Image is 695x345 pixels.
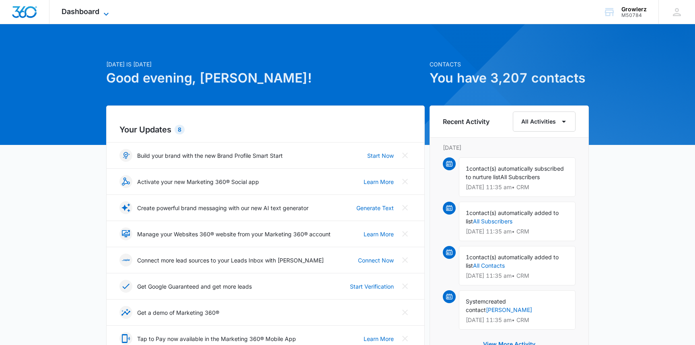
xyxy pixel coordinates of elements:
h2: Your Updates [119,124,411,136]
button: Close [399,175,411,188]
a: Generate Text [356,204,394,212]
div: account name [621,6,647,12]
a: Learn More [364,178,394,186]
span: 1 [466,165,469,172]
button: Close [399,332,411,345]
p: Contacts [430,60,589,68]
button: Close [399,280,411,293]
span: Dashboard [62,7,99,16]
div: account id [621,12,647,18]
a: Connect Now [358,256,394,264]
p: Get a demo of Marketing 360® [137,308,219,317]
button: All Activities [513,112,576,132]
p: Activate your new Marketing 360® Social app [137,178,259,186]
p: [DATE] is [DATE] [106,60,425,68]
span: contact(s) automatically added to list [466,209,559,225]
span: 1 [466,209,469,216]
p: Connect more lead sources to your Leads Inbox with [PERSON_NAME] [137,256,324,264]
p: [DATE] 11:35 am • CRM [466,184,569,190]
a: Learn More [364,335,394,343]
a: [PERSON_NAME] [486,306,532,313]
p: Get Google Guaranteed and get more leads [137,282,252,291]
a: Start Verification [350,282,394,291]
p: [DATE] 11:35 am • CRM [466,317,569,323]
a: Start Now [367,151,394,160]
button: Close [399,149,411,162]
span: All Subscribers [500,174,540,180]
p: Build your brand with the new Brand Profile Smart Start [137,151,283,160]
h1: You have 3,207 contacts [430,68,589,88]
span: contact(s) automatically subscribed to nurture list [466,165,564,180]
h1: Good evening, [PERSON_NAME]! [106,68,425,88]
p: [DATE] [443,143,576,152]
p: Manage your Websites 360® website from your Marketing 360® account [137,230,331,238]
h6: Recent Activity [443,117,489,126]
button: Close [399,254,411,266]
p: [DATE] 11:35 am • CRM [466,273,569,279]
p: [DATE] 11:35 am • CRM [466,229,569,234]
a: All Contacts [473,262,505,269]
a: All Subscribers [473,218,512,225]
div: 8 [175,125,185,134]
span: System [466,298,485,305]
span: 1 [466,254,469,260]
button: Close [399,201,411,214]
span: contact(s) automatically added to list [466,254,559,269]
span: created contact [466,298,506,313]
p: Create powerful brand messaging with our new AI text generator [137,204,308,212]
p: Tap to Pay now available in the Marketing 360® Mobile App [137,335,296,343]
a: Learn More [364,230,394,238]
button: Close [399,227,411,240]
button: Close [399,306,411,319]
